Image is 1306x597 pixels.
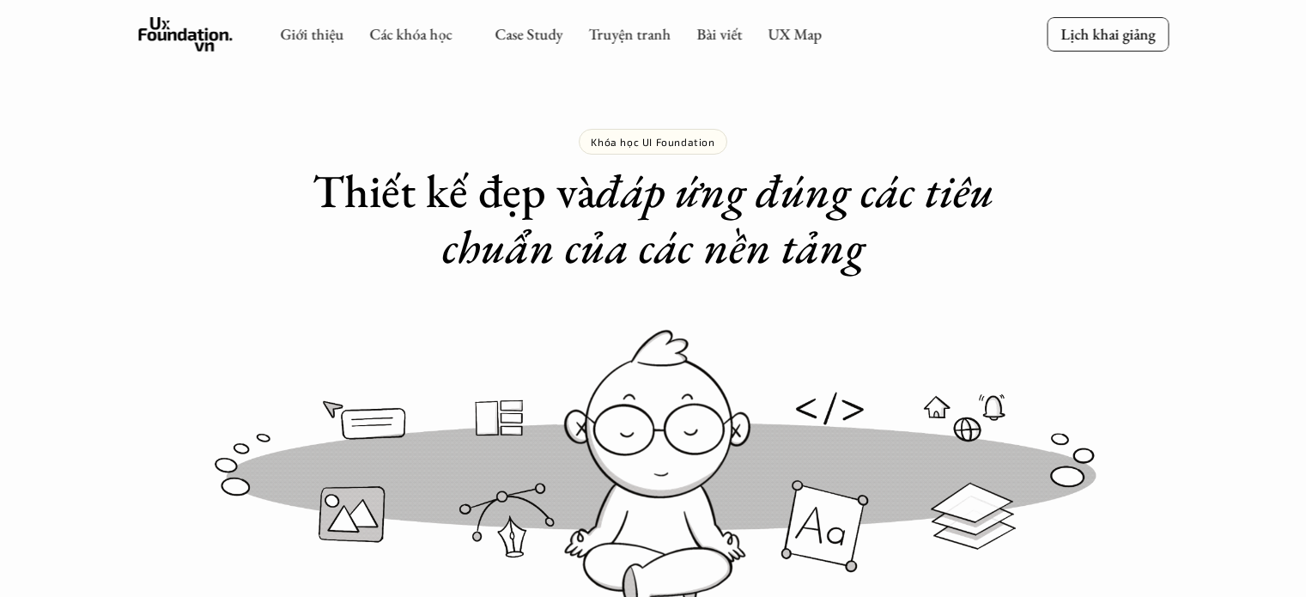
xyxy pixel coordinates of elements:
a: Giới thiệu [280,24,343,44]
p: Lịch khai giảng [1060,24,1155,44]
p: Khóa học UI Foundation [591,136,714,148]
h1: Thiết kế đẹp và [310,163,997,275]
a: Bài viết [696,24,742,44]
em: đáp ứng đúng các tiêu chuẩn của các nền tảng [442,161,1005,277]
a: Lịch khai giảng [1047,17,1169,51]
a: Truyện tranh [588,24,671,44]
a: Case Study [495,24,562,44]
a: Các khóa học [369,24,452,44]
a: UX Map [768,24,822,44]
